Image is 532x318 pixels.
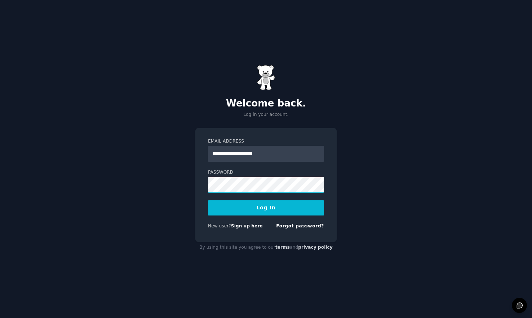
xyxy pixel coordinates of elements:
img: Gummy Bear [257,65,275,90]
a: Forgot password? [276,223,324,228]
a: terms [275,245,290,250]
h2: Welcome back. [195,98,337,109]
label: Password [208,169,324,176]
button: Log In [208,200,324,215]
p: Log in your account. [195,112,337,118]
label: Email Address [208,138,324,145]
span: New user? [208,223,231,228]
a: Sign up here [231,223,263,228]
div: By using this site you agree to our and [195,242,337,253]
a: privacy policy [298,245,333,250]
